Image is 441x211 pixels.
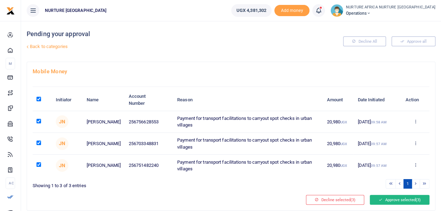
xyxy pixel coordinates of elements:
a: 1 [403,179,412,189]
td: 256756628553 [125,111,173,133]
td: 20,980 [323,133,354,155]
small: 09:58 AM [371,120,387,124]
span: NURTURE [GEOGRAPHIC_DATA] [42,7,109,14]
td: [PERSON_NAME] [83,111,125,133]
span: UGX 4,381,302 [236,7,266,14]
a: UGX 4,381,302 [231,4,272,17]
th: : activate to sort column descending [33,89,52,111]
td: 256703348831 [125,133,173,155]
a: logo-small logo-large logo-large [6,8,15,13]
td: 20,980 [323,111,354,133]
th: Action: activate to sort column ascending [401,89,429,111]
small: 09:57 AM [371,164,387,168]
span: Joan Naluzze [56,137,68,150]
small: NURTURE AFRICA NURTURE [GEOGRAPHIC_DATA] [346,5,435,11]
td: Payment for transport facilitations to carryout spot checks in urban villages [173,111,323,133]
th: Name: activate to sort column ascending [83,89,125,111]
td: [DATE] [354,155,401,176]
span: (3) [350,197,355,202]
span: Add money [274,5,309,16]
img: logo-small [6,7,15,15]
h4: Pending your approval [27,30,297,38]
td: 20,980 [323,155,354,176]
li: M [6,58,15,69]
li: Ac [6,177,15,189]
img: profile-user [330,4,343,17]
small: 09:57 AM [371,142,387,146]
td: [DATE] [354,133,401,155]
td: [PERSON_NAME] [83,133,125,155]
a: Back to categories [25,41,297,53]
span: Operations [346,10,435,16]
th: Reason: activate to sort column ascending [173,89,323,111]
li: Wallet ballance [228,4,274,17]
a: Add money [274,7,309,13]
div: Showing 1 to 3 of 3 entries [33,178,228,189]
th: Initiator: activate to sort column ascending [52,89,83,111]
span: Joan Naluzze [56,115,68,128]
span: Joan Naluzze [56,159,68,172]
td: [DATE] [354,111,401,133]
small: UGX [340,142,347,146]
th: Date Initiated: activate to sort column ascending [354,89,401,111]
span: (3) [416,197,421,202]
small: UGX [340,120,347,124]
button: Approve selected(3) [370,195,429,205]
td: Payment for transport facilitations to carryout spot checks in urban villages [173,133,323,155]
li: Toup your wallet [274,5,309,16]
td: 256751482240 [125,155,173,176]
th: Account Number: activate to sort column ascending [125,89,173,111]
td: [PERSON_NAME] [83,155,125,176]
th: Amount: activate to sort column ascending [323,89,354,111]
a: profile-user NURTURE AFRICA NURTURE [GEOGRAPHIC_DATA] Operations [330,4,435,17]
h4: Mobile Money [33,68,429,75]
button: Decline selected(3) [306,195,364,205]
td: Payment for transport facilitations to carryout spot checks in urban villages [173,155,323,176]
small: UGX [340,164,347,168]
